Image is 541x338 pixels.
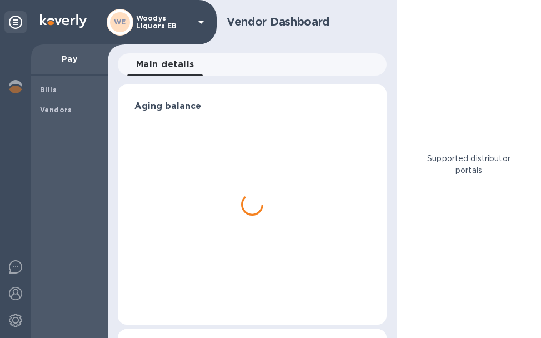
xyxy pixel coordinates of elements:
[40,86,57,94] b: Bills
[114,18,126,26] b: WE
[136,57,194,72] span: Main details
[4,11,27,33] div: Unpin categories
[227,16,379,28] h1: Vendor Dashboard
[40,53,99,64] p: Pay
[422,153,516,176] p: Supported distributor portals
[40,14,87,28] img: Logo
[136,14,192,30] p: Woodys Liquors EB
[134,101,370,112] h3: Aging balance
[40,106,72,114] b: Vendors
